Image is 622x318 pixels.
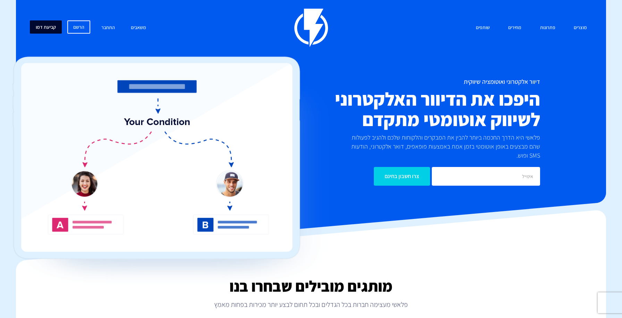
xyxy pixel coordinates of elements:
a: פתרונות [535,20,561,35]
a: מוצרים [569,20,592,35]
a: התחבר [96,20,120,35]
a: מחירים [503,20,527,35]
a: שותפים [471,20,495,35]
h2: מותגים מובילים שבחרו בנו [16,277,606,294]
h2: היפכו את הדיוור האלקטרוני לשיווק אוטומטי מתקדם [269,89,540,130]
a: משאבים [126,20,151,35]
p: פלאשי מעצימה חברות בכל הגדלים ובכל תחום לבצע יותר מכירות בפחות מאמץ [16,300,606,309]
input: צרו חשבון בחינם [374,167,430,186]
p: פלאשי היא הדרך החכמה ביותר להבין את המבקרים והלקוחות שלכם ולהגיב לפעולות שהם מבצעים באופן אוטומטי... [340,133,540,160]
input: אימייל [432,167,540,186]
a: קביעת דמו [30,20,62,34]
a: הרשם [67,20,90,34]
h1: דיוור אלקטרוני ואוטומציה שיווקית [269,78,540,85]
